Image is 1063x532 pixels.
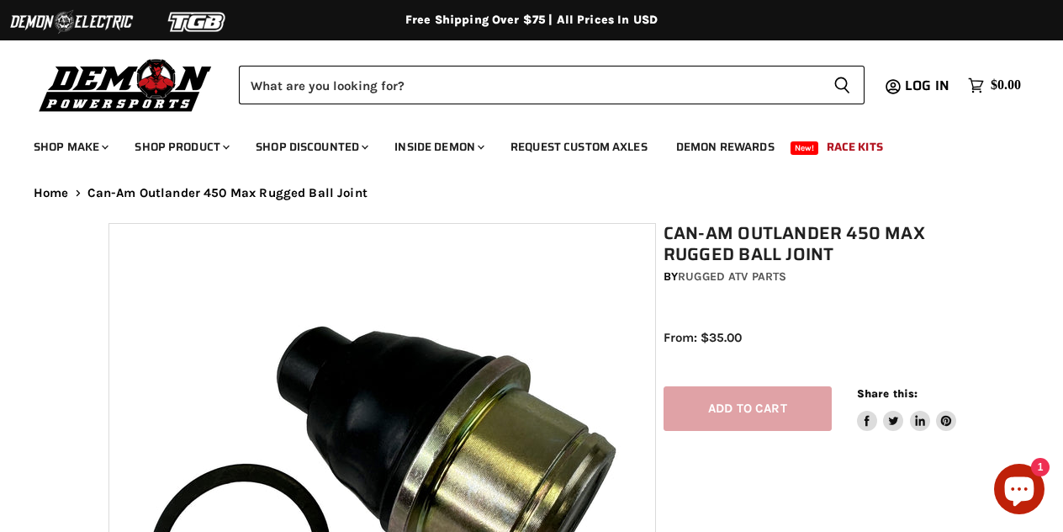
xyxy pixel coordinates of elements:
span: Share this: [857,387,918,400]
a: Home [34,186,69,200]
a: Shop Product [122,130,240,164]
form: Product [239,66,865,104]
a: Race Kits [814,130,896,164]
a: Shop Make [21,130,119,164]
h1: Can-Am Outlander 450 Max Rugged Ball Joint [664,223,962,265]
span: From: $35.00 [664,330,742,345]
a: Request Custom Axles [498,130,660,164]
img: TGB Logo 2 [135,6,261,38]
span: $0.00 [991,77,1021,93]
ul: Main menu [21,123,1017,164]
a: Demon Rewards [664,130,787,164]
a: Inside Demon [382,130,494,164]
img: Demon Powersports [34,55,218,114]
a: Shop Discounted [243,130,378,164]
span: New! [791,141,819,155]
button: Search [820,66,865,104]
aside: Share this: [857,386,957,431]
span: Can-Am Outlander 450 Max Rugged Ball Joint [87,186,368,200]
inbox-online-store-chat: Shopify online store chat [989,464,1050,519]
img: Demon Electric Logo 2 [8,6,135,38]
span: Log in [905,75,949,96]
div: by [664,268,962,286]
input: Search [239,66,820,104]
a: Log in [897,78,960,93]
a: Rugged ATV Parts [678,269,786,284]
a: $0.00 [960,73,1029,98]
